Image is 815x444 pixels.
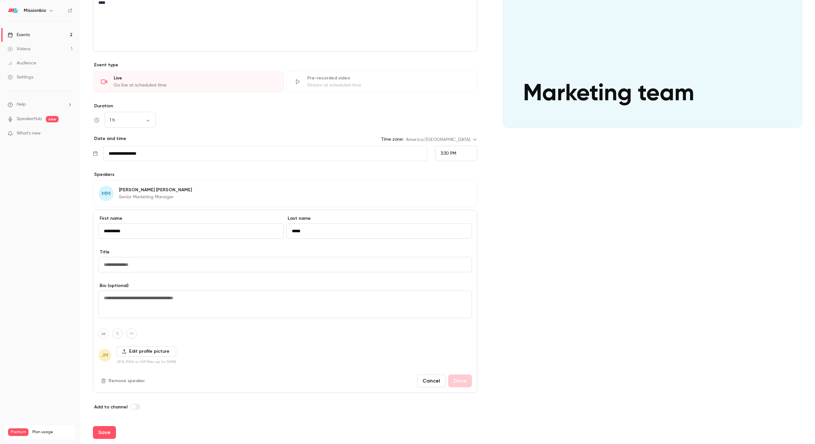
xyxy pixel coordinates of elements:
div: Pre-recorded videoStream at scheduled time [286,71,477,93]
button: Cancel [417,374,446,387]
div: Events [8,32,30,38]
span: new [46,116,59,122]
label: Duration [93,103,477,109]
a: SpeakerHub [17,116,42,122]
span: Add to channel [94,404,128,410]
p: JPG, PNG or GIF files up to 10MB [116,359,176,364]
label: Time zone: [381,136,403,143]
div: From [435,146,477,161]
span: Help [17,101,26,108]
div: Audience [8,60,36,66]
p: Date and time [93,136,126,142]
span: 3:30 PM [440,151,456,156]
div: Settings [8,74,33,80]
button: Remove speaker [98,376,149,386]
span: JM [101,351,108,359]
label: Edit profile picture [116,346,176,357]
label: Last name [286,215,472,222]
span: MM [102,189,111,198]
span: What's new [17,130,41,137]
li: help-dropdown-opener [8,101,72,108]
p: Senior Marketing Manager [119,194,192,200]
div: Go live at scheduled time [114,82,276,88]
p: [PERSON_NAME] [PERSON_NAME] [119,187,192,193]
span: Premium [8,428,29,436]
div: Live [114,75,276,81]
h6: Missionbio [24,7,46,14]
iframe: Noticeable Trigger [65,131,72,136]
div: Videos [8,46,30,52]
label: Title [98,249,472,255]
div: Pre-recorded video [307,75,469,81]
div: America/[GEOGRAPHIC_DATA] [406,136,477,143]
div: Stream at scheduled time [307,82,469,88]
span: Plan usage [32,430,72,435]
p: Speakers [93,171,477,178]
div: LiveGo live at scheduled time [93,71,284,93]
label: First name [98,215,284,222]
label: Bio (optional) [98,283,472,289]
img: Missionbio [8,5,18,16]
button: Save [93,426,116,439]
p: Event type [93,62,477,68]
div: MM[PERSON_NAME] [PERSON_NAME]Senior Marketing Manager [93,180,477,207]
div: 1 h [104,117,156,123]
